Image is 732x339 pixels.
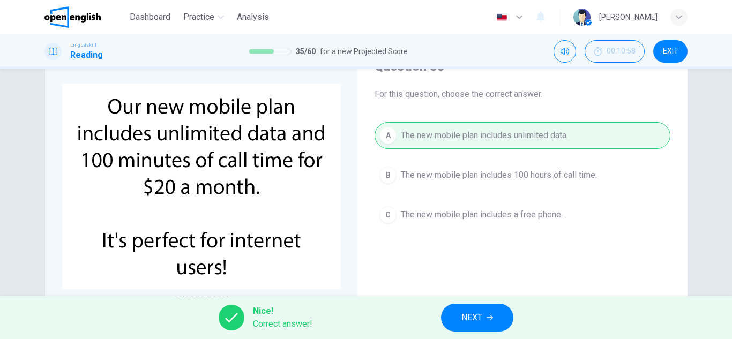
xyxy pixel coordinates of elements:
[62,84,341,289] img: undefined
[170,291,233,306] button: CLICK TO ZOOM
[554,40,576,63] div: Mute
[183,11,214,24] span: Practice
[495,13,509,21] img: en
[70,49,103,62] h1: Reading
[296,45,316,58] span: 35 / 60
[125,7,175,27] button: Dashboard
[461,310,482,325] span: NEXT
[233,7,273,27] button: Analysis
[70,41,96,49] span: Linguaskill
[585,40,645,63] button: 00:10:58
[653,40,688,63] button: EXIT
[585,40,645,63] div: Hide
[375,88,670,101] span: For this question, choose the correct answer.
[607,47,636,56] span: 00:10:58
[573,9,591,26] img: Profile picture
[237,11,269,24] span: Analysis
[253,305,312,318] span: Nice!
[253,318,312,330] span: Correct answer!
[44,6,101,28] img: OpenEnglish logo
[130,11,170,24] span: Dashboard
[441,304,513,332] button: NEXT
[320,45,408,58] span: for a new Projected Score
[663,47,678,56] span: EXIT
[179,7,228,27] button: Practice
[44,6,125,28] a: OpenEnglish logo
[599,11,658,24] div: [PERSON_NAME]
